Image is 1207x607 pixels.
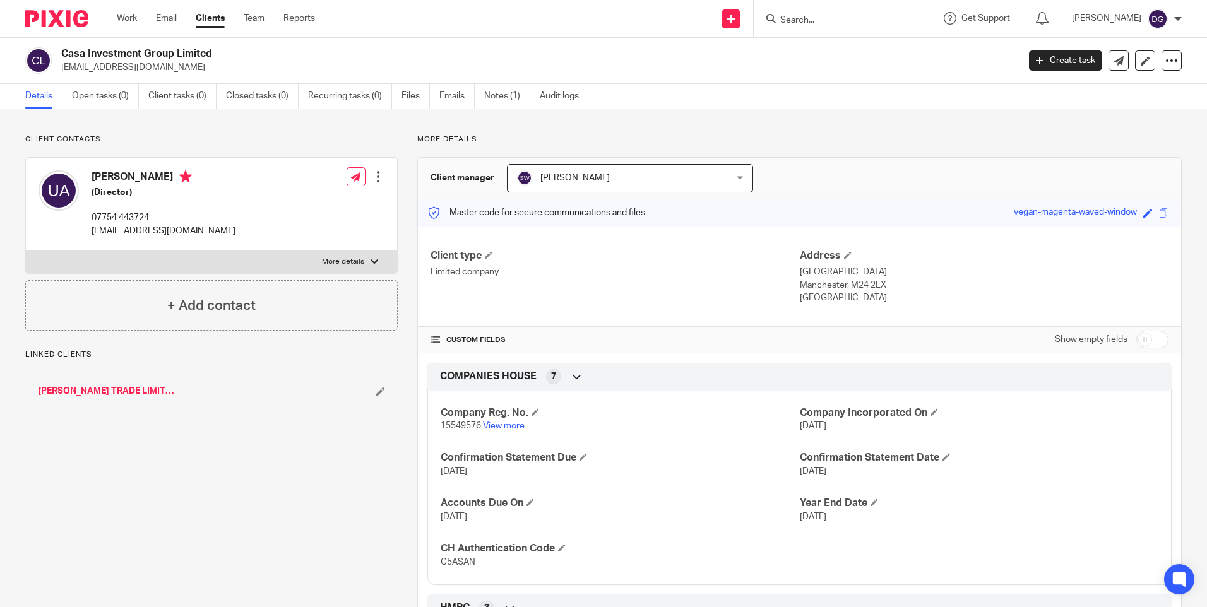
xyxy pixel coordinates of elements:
[441,558,475,567] span: C5ASAN
[800,497,1158,510] h4: Year End Date
[39,170,79,211] img: svg%3E
[61,47,820,61] h2: Casa Investment Group Limited
[92,225,235,237] p: [EMAIL_ADDRESS][DOMAIN_NAME]
[308,84,392,109] a: Recurring tasks (0)
[800,266,1168,278] p: [GEOGRAPHIC_DATA]
[441,406,799,420] h4: Company Reg. No.
[156,12,177,25] a: Email
[441,451,799,464] h4: Confirmation Statement Due
[417,134,1182,144] p: More details
[441,512,467,521] span: [DATE]
[283,12,315,25] a: Reports
[1029,50,1102,71] a: Create task
[431,266,799,278] p: Limited company
[322,257,364,267] p: More details
[800,451,1158,464] h4: Confirmation Statement Date
[484,84,530,109] a: Notes (1)
[25,350,398,360] p: Linked clients
[25,10,88,27] img: Pixie
[540,174,610,182] span: [PERSON_NAME]
[800,421,826,430] span: [DATE]
[800,249,1168,262] h4: Address
[25,134,398,144] p: Client contacts
[800,292,1168,304] p: [GEOGRAPHIC_DATA]
[431,249,799,262] h4: Client type
[72,84,139,109] a: Open tasks (0)
[61,61,1010,74] p: [EMAIL_ADDRESS][DOMAIN_NAME]
[226,84,299,109] a: Closed tasks (0)
[483,421,525,430] a: View more
[38,385,177,398] a: [PERSON_NAME] TRADE LIMITED
[1055,333,1127,346] label: Show empty fields
[441,421,481,430] span: 15549576
[1148,9,1168,29] img: svg%3E
[800,279,1168,292] p: Manchester, M24 2LX
[431,172,494,184] h3: Client manager
[92,170,235,186] h4: [PERSON_NAME]
[800,512,826,521] span: [DATE]
[779,15,893,27] input: Search
[196,12,225,25] a: Clients
[800,467,826,476] span: [DATE]
[148,84,217,109] a: Client tasks (0)
[441,497,799,510] h4: Accounts Due On
[117,12,137,25] a: Work
[92,186,235,199] h5: (Director)
[440,370,537,383] span: COMPANIES HOUSE
[427,206,645,219] p: Master code for secure communications and files
[25,47,52,74] img: svg%3E
[1072,12,1141,25] p: [PERSON_NAME]
[179,170,192,183] i: Primary
[167,296,256,315] h4: + Add contact
[25,84,62,109] a: Details
[441,542,799,555] h4: CH Authentication Code
[439,84,475,109] a: Emails
[1014,206,1137,220] div: vegan-magenta-waved-window
[244,12,265,25] a: Team
[92,211,235,224] p: 07754 443724
[431,335,799,345] h4: CUSTOM FIELDS
[517,170,532,186] img: svg%3E
[961,14,1010,23] span: Get Support
[401,84,430,109] a: Files
[540,84,588,109] a: Audit logs
[551,370,556,383] span: 7
[800,406,1158,420] h4: Company Incorporated On
[441,467,467,476] span: [DATE]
